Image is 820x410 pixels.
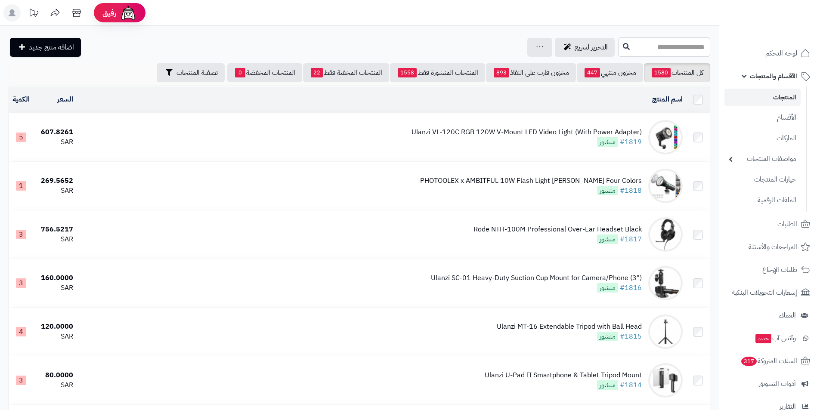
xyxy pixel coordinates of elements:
[494,68,509,77] span: 893
[724,351,815,371] a: السلات المتروكة317
[37,283,73,293] div: SAR
[37,176,73,186] div: 269.5652
[57,94,73,105] a: السعر
[779,309,796,321] span: العملاء
[644,63,710,82] a: كل المنتجات1580
[648,120,683,154] img: Ulanzi VL-120C RGB 120W V-Mount LED Video Light (With Power Adapter)
[750,70,797,82] span: الأقسام والمنتجات
[597,137,618,147] span: منشور
[10,38,81,57] a: اضافة منتج جديد
[420,176,642,186] div: PHOTOOLEX x AMBITFUL 10W Flash Light [PERSON_NAME] Four Colors
[724,237,815,257] a: المراجعات والأسئلة
[37,186,73,196] div: SAR
[724,305,815,326] a: العملاء
[755,332,796,344] span: وآتس آب
[16,133,26,142] span: 5
[620,380,642,390] a: #1814
[749,241,797,253] span: المراجعات والأسئلة
[765,47,797,59] span: لوحة التحكم
[577,63,643,82] a: مخزون منتهي447
[620,185,642,196] a: #1818
[16,181,26,191] span: 1
[732,287,797,299] span: إشعارات التحويلات البنكية
[303,63,389,82] a: المنتجات المخفية فقط22
[597,380,618,390] span: منشور
[620,234,642,244] a: #1817
[37,322,73,332] div: 120.0000
[597,283,618,293] span: منشور
[486,63,576,82] a: مخزون قارب على النفاذ893
[485,370,642,380] div: Ulanzi U-Pad II Smartphone & Tablet Tripod Mount
[724,191,801,210] a: الملفات الرقمية
[412,127,642,137] div: Ulanzi VL-120C RGB 120W V-Mount LED Video Light (With Power Adapter)
[648,169,683,203] img: PHOTOOLEX x AMBITFUL 10W Flash Light Photography Spotlight Four Colors
[724,150,801,168] a: مواصفات المنتجات
[755,334,771,343] span: جديد
[741,357,757,366] span: 317
[652,68,671,77] span: 1580
[597,234,618,244] span: منشور
[37,332,73,342] div: SAR
[724,108,801,127] a: الأقسام
[37,127,73,137] div: 607.8261
[176,68,218,78] span: تصفية المنتجات
[120,4,137,22] img: ai-face.png
[398,68,417,77] span: 1558
[227,63,302,82] a: المنتجات المخفضة0
[16,376,26,385] span: 3
[37,380,73,390] div: SAR
[16,278,26,288] span: 3
[648,314,683,349] img: Ulanzi MT-16 Extendable Tripod with Ball Head
[497,322,642,332] div: Ulanzi MT-16 Extendable Tripod with Ball Head
[555,38,615,57] a: التحرير لسريع
[23,4,44,24] a: تحديثات المنصة
[431,273,642,283] div: Ulanzi SC-01 Heavy-Duty Suction Cup Mount for Camera/Phone (3")
[652,94,683,105] a: اسم المنتج
[12,94,30,105] a: الكمية
[620,331,642,342] a: #1815
[37,273,73,283] div: 160.0000
[724,259,815,280] a: طلبات الإرجاع
[648,363,683,398] img: Ulanzi U-Pad II Smartphone & Tablet Tripod Mount
[724,43,815,64] a: لوحة التحكم
[390,63,485,82] a: المنتجات المنشورة فقط1558
[37,234,73,244] div: SAR
[235,68,245,77] span: 0
[157,63,225,82] button: تصفية المنتجات
[724,129,801,148] a: الماركات
[102,8,116,18] span: رفيق
[724,282,815,303] a: إشعارات التحويلات البنكية
[620,283,642,293] a: #1816
[37,137,73,147] div: SAR
[37,225,73,234] div: 756.5217
[37,370,73,380] div: 80.0000
[575,42,608,52] span: التحرير لسريع
[648,266,683,300] img: Ulanzi SC-01 Heavy-Duty Suction Cup Mount for Camera/Phone (3")
[724,373,815,394] a: أدوات التسويق
[724,89,801,106] a: المنتجات
[724,328,815,348] a: وآتس آبجديد
[758,378,796,390] span: أدوات التسويق
[740,355,797,367] span: السلات المتروكة
[16,230,26,239] span: 3
[473,225,642,234] div: Rode NTH-100M Professional Over-Ear Headset Black
[311,68,323,77] span: 22
[16,327,26,336] span: 4
[648,217,683,252] img: Rode NTH-100M Professional Over-Ear Headset Black
[585,68,600,77] span: 447
[724,170,801,189] a: خيارات المنتجات
[597,332,618,341] span: منشور
[724,214,815,234] a: الطلبات
[762,264,797,276] span: طلبات الإرجاع
[29,42,74,52] span: اضافة منتج جديد
[597,186,618,195] span: منشور
[620,137,642,147] a: #1819
[777,218,797,230] span: الطلبات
